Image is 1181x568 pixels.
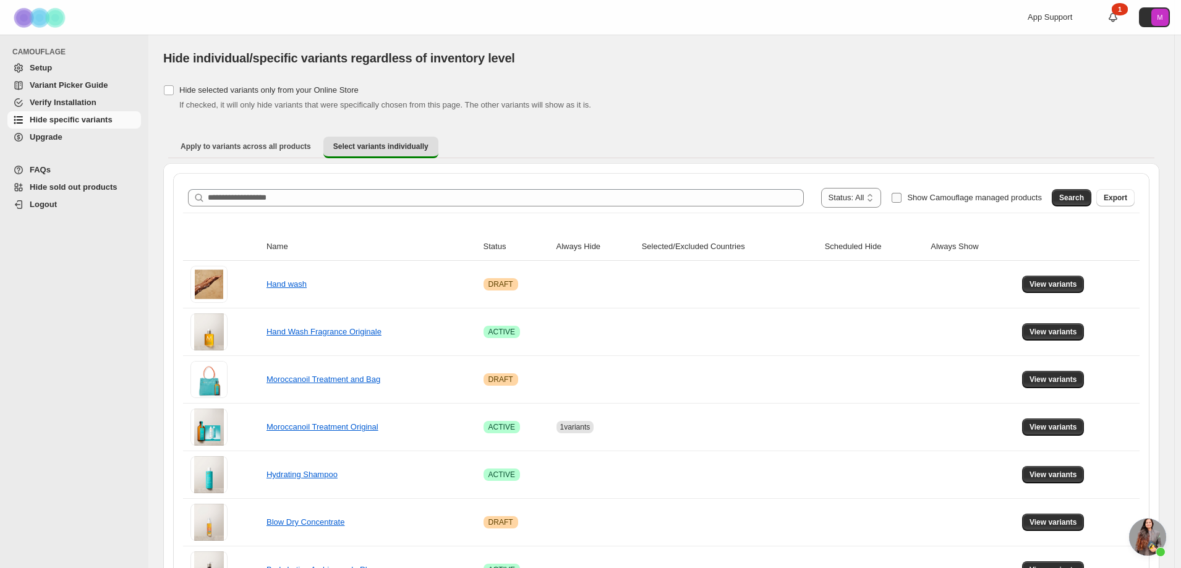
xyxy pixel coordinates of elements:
[266,517,344,527] a: Blow Dry Concentrate
[266,375,380,384] a: Moroccanoil Treatment and Bag
[927,233,1018,261] th: Always Show
[1059,193,1084,203] span: Search
[266,422,378,431] a: Moroccanoil Treatment Original
[1030,517,1077,527] span: View variants
[1030,470,1077,480] span: View variants
[488,375,513,384] span: DRAFT
[7,129,141,146] a: Upgrade
[1028,12,1072,22] span: App Support
[179,85,359,95] span: Hide selected variants only from your Online Store
[171,137,321,156] button: Apply to variants across all products
[1022,466,1085,483] button: View variants
[30,165,51,174] span: FAQs
[488,517,513,527] span: DRAFT
[1030,279,1077,289] span: View variants
[1104,193,1127,203] span: Export
[1022,276,1085,293] button: View variants
[1129,519,1166,556] a: פתח צ'אט
[1030,422,1077,432] span: View variants
[1022,371,1085,388] button: View variants
[266,279,307,289] a: Hand wash
[1151,9,1169,26] span: Avatar with initials M
[553,233,638,261] th: Always Hide
[30,200,57,209] span: Logout
[323,137,438,158] button: Select variants individually
[266,327,382,336] a: Hand Wash Fragrance Originale
[30,115,113,124] span: Hide specific variants
[7,59,141,77] a: Setup
[179,100,591,109] span: If checked, it will only hide variants that were specifically chosen from this page. The other va...
[7,77,141,94] a: Variant Picker Guide
[488,327,515,337] span: ACTIVE
[488,422,515,432] span: ACTIVE
[821,233,927,261] th: Scheduled Hide
[907,193,1042,202] span: Show Camouflage managed products
[181,142,311,151] span: Apply to variants across all products
[7,94,141,111] a: Verify Installation
[7,161,141,179] a: FAQs
[333,142,428,151] span: Select variants individually
[1112,3,1128,15] div: 1
[7,111,141,129] a: Hide specific variants
[266,470,338,479] a: Hydrating Shampoo
[1030,327,1077,337] span: View variants
[480,233,553,261] th: Status
[12,47,142,57] span: CAMOUFLAGE
[30,63,52,72] span: Setup
[560,423,590,431] span: 1 variants
[1022,323,1085,341] button: View variants
[1052,189,1091,206] button: Search
[30,80,108,90] span: Variant Picker Guide
[488,470,515,480] span: ACTIVE
[1157,14,1162,21] text: M
[7,196,141,213] a: Logout
[1107,11,1119,23] a: 1
[1139,7,1170,27] button: Avatar with initials M
[263,233,480,261] th: Name
[1096,189,1135,206] button: Export
[1030,375,1077,384] span: View variants
[1022,514,1085,531] button: View variants
[10,1,72,35] img: Camouflage
[7,179,141,196] a: Hide sold out products
[638,233,821,261] th: Selected/Excluded Countries
[488,279,513,289] span: DRAFT
[30,182,117,192] span: Hide sold out products
[1022,418,1085,436] button: View variants
[163,51,515,65] span: Hide individual/specific variants regardless of inventory level
[30,98,96,107] span: Verify Installation
[30,132,62,142] span: Upgrade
